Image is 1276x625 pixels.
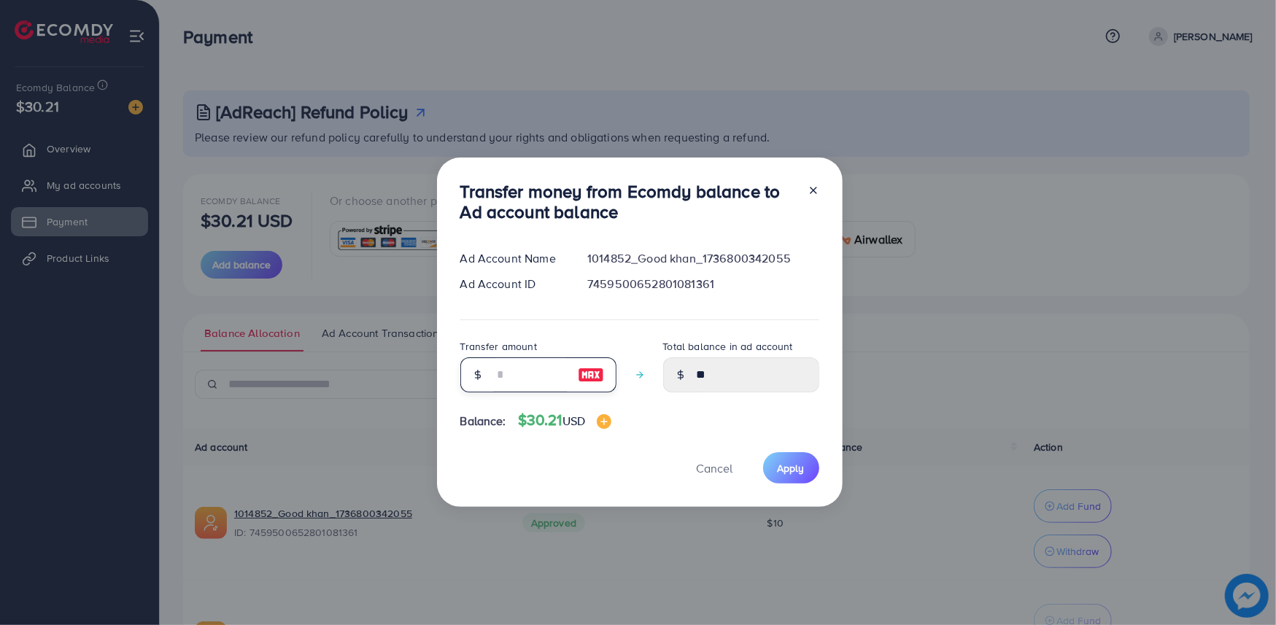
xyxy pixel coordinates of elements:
[697,460,733,476] span: Cancel
[578,366,604,384] img: image
[562,413,585,429] span: USD
[597,414,611,429] img: image
[449,250,576,267] div: Ad Account Name
[518,411,611,430] h4: $30.21
[576,250,830,267] div: 1014852_Good khan_1736800342055
[576,276,830,292] div: 7459500652801081361
[778,461,805,475] span: Apply
[460,181,796,223] h3: Transfer money from Ecomdy balance to Ad account balance
[460,413,506,430] span: Balance:
[663,339,793,354] label: Total balance in ad account
[763,452,819,484] button: Apply
[449,276,576,292] div: Ad Account ID
[678,452,751,484] button: Cancel
[460,339,537,354] label: Transfer amount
